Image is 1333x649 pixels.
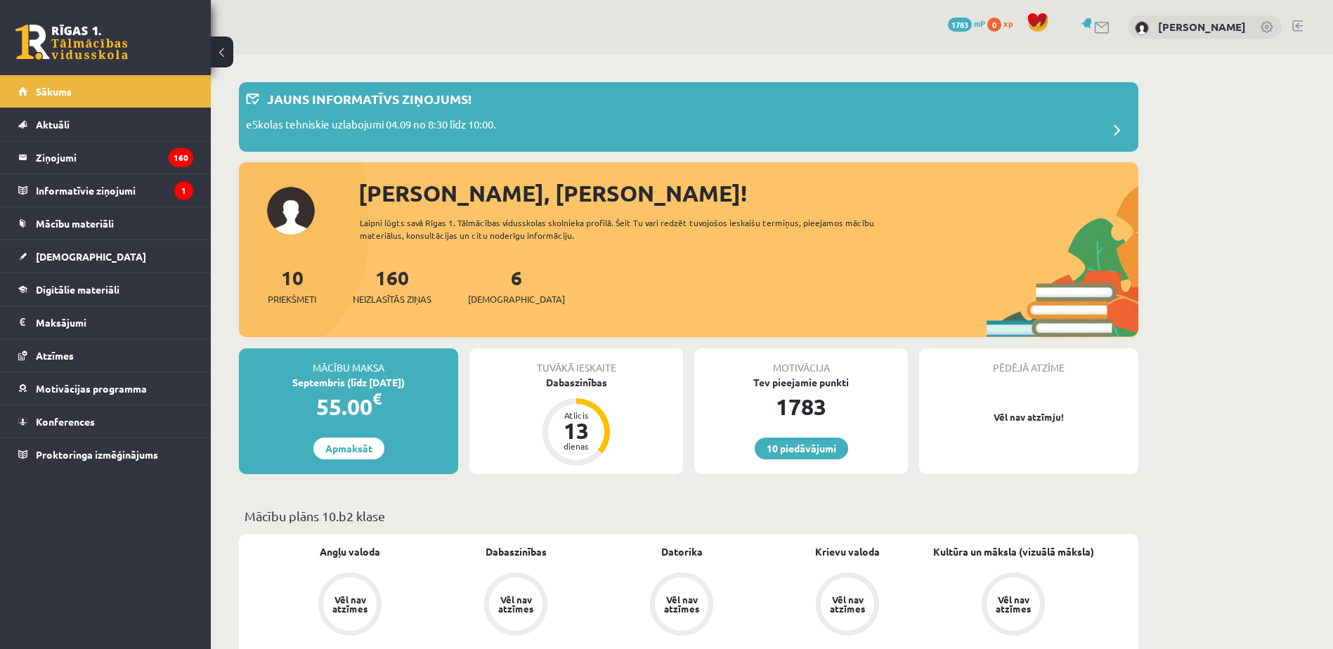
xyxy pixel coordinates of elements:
[1158,20,1246,34] a: [PERSON_NAME]
[469,348,683,375] div: Tuvākā ieskaite
[330,595,370,613] div: Vēl nav atzīmes
[18,372,193,405] a: Motivācijas programma
[987,18,1001,32] span: 0
[18,108,193,140] a: Aktuāli
[246,89,1131,145] a: Jauns informatīvs ziņojums! eSkolas tehniskie uzlabojumi 04.09 no 8:30 līdz 10:00.
[468,292,565,306] span: [DEMOGRAPHIC_DATA]
[919,348,1138,375] div: Pēdējā atzīme
[661,544,703,559] a: Datorika
[1135,21,1149,35] img: Deniss Mostovjuks
[36,118,70,131] span: Aktuāli
[815,544,880,559] a: Krievu valoda
[268,292,316,306] span: Priekšmeti
[358,176,1138,210] div: [PERSON_NAME], [PERSON_NAME]!
[36,306,193,339] legend: Maksājumi
[36,283,119,296] span: Digitālie materiāli
[662,595,701,613] div: Vēl nav atzīmes
[987,18,1020,29] a: 0 xp
[246,117,496,136] p: eSkolas tehniskie uzlabojumi 04.09 no 8:30 līdz 10:00.
[267,89,472,108] p: Jauns informatīvs ziņojums!
[245,506,1133,525] p: Mācību plāns 10.b2 klase
[18,174,193,206] a: Informatīvie ziņojumi1
[468,265,565,306] a: 6[DEMOGRAPHIC_DATA]
[469,375,683,390] div: Dabaszinības
[974,18,985,29] span: mP
[948,18,972,32] span: 1783
[18,75,193,107] a: Sākums
[313,438,384,459] a: Apmaksāt
[433,572,599,638] a: Vēl nav atzīmes
[930,572,1096,638] a: Vēl nav atzīmes
[353,265,431,306] a: 160Neizlasītās ziņas
[36,174,193,206] legend: Informatīvie ziņojumi
[36,141,193,173] legend: Ziņojumi
[36,85,72,98] span: Sākums
[267,572,433,638] a: Vēl nav atzīmes
[926,410,1131,424] p: Vēl nav atzīmju!
[933,544,1094,559] a: Kultūra un māksla (vizuālā māksla)
[555,442,597,450] div: dienas
[555,411,597,419] div: Atlicis
[994,595,1033,613] div: Vēl nav atzīmes
[555,419,597,442] div: 13
[320,544,380,559] a: Angļu valoda
[18,405,193,438] a: Konferences
[18,141,193,173] a: Ziņojumi160
[18,240,193,273] a: [DEMOGRAPHIC_DATA]
[18,438,193,471] a: Proktoringa izmēģinājums
[948,18,985,29] a: 1783 mP
[36,382,147,395] span: Motivācijas programma
[486,544,547,559] a: Dabaszinības
[18,273,193,306] a: Digitālie materiāli
[765,572,930,638] a: Vēl nav atzīmes
[18,306,193,339] a: Maksājumi
[36,448,158,461] span: Proktoringa izmēģinājums
[360,216,899,242] div: Laipni lūgts savā Rīgas 1. Tālmācības vidusskolas skolnieka profilā. Šeit Tu vari redzēt tuvojošo...
[353,292,431,306] span: Neizlasītās ziņas
[694,375,908,390] div: Tev pieejamie punkti
[599,572,765,638] a: Vēl nav atzīmes
[755,438,848,459] a: 10 piedāvājumi
[239,348,458,375] div: Mācību maksa
[36,217,114,230] span: Mācību materiāli
[169,148,193,167] i: 160
[496,595,535,613] div: Vēl nav atzīmes
[268,265,316,306] a: 10Priekšmeti
[694,348,908,375] div: Motivācija
[36,415,95,428] span: Konferences
[18,207,193,240] a: Mācību materiāli
[36,250,146,263] span: [DEMOGRAPHIC_DATA]
[239,390,458,424] div: 55.00
[469,375,683,468] a: Dabaszinības Atlicis 13 dienas
[694,390,908,424] div: 1783
[828,595,867,613] div: Vēl nav atzīmes
[18,339,193,372] a: Atzīmes
[239,375,458,390] div: Septembris (līdz [DATE])
[1003,18,1013,29] span: xp
[15,25,128,60] a: Rīgas 1. Tālmācības vidusskola
[36,349,74,362] span: Atzīmes
[174,181,193,200] i: 1
[372,388,382,409] span: €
